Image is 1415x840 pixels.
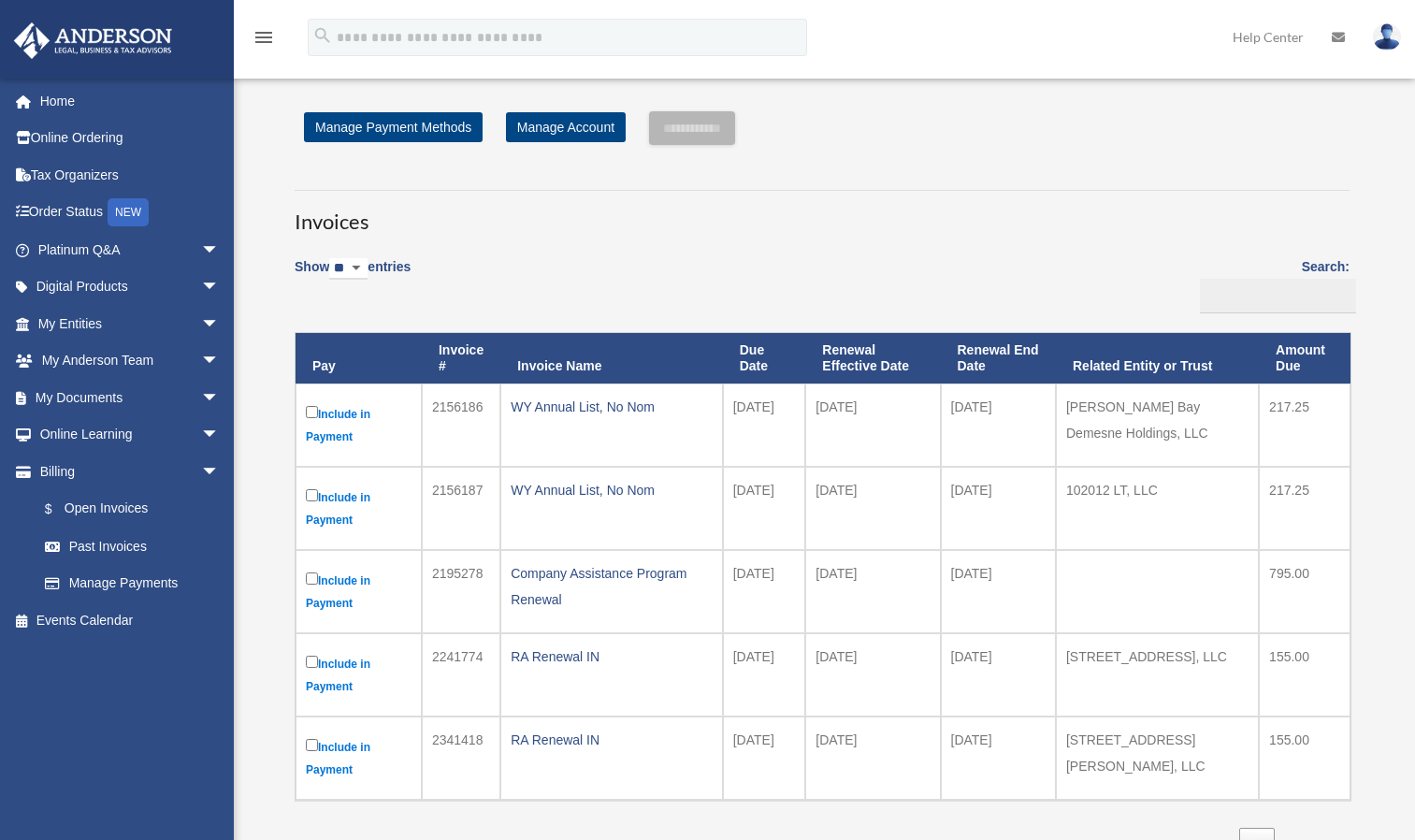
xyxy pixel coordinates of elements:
[306,572,318,585] input: Include in Payment
[1259,467,1350,550] td: 217.25
[306,485,412,531] label: Include in Payment
[805,633,940,717] td: [DATE]
[805,550,940,633] td: [DATE]
[13,453,238,490] a: Billingarrow_drop_down
[941,384,1056,467] td: [DATE]
[805,467,940,550] td: [DATE]
[201,416,238,455] span: arrow_drop_down
[723,384,806,467] td: [DATE]
[306,402,412,448] label: Include in Payment
[13,156,248,194] a: Tax Organizers
[941,633,1056,717] td: [DATE]
[13,601,248,639] a: Events Calendar
[941,717,1056,800] td: [DATE]
[306,656,318,668] input: Include in Payment
[805,384,940,467] td: [DATE]
[1056,633,1259,717] td: [STREET_ADDRESS], LLC
[108,198,149,226] div: NEW
[306,652,412,698] label: Include in Payment
[723,467,806,550] td: [DATE]
[329,258,368,280] select: Showentries
[511,727,713,753] div: RA Renewal IN
[1056,467,1259,550] td: 102012 LT, LLC
[26,528,238,565] a: Past Invoices
[422,384,500,467] td: 2156186
[13,379,248,416] a: My Documentsarrow_drop_down
[201,453,238,491] span: arrow_drop_down
[422,467,500,550] td: 2156187
[13,342,248,380] a: My Anderson Teamarrow_drop_down
[723,333,806,384] th: Due Date: activate to sort column ascending
[13,231,248,268] a: Platinum Q&Aarrow_drop_down
[201,342,238,381] span: arrow_drop_down
[511,477,713,503] div: WY Annual List, No Nom
[201,268,238,307] span: arrow_drop_down
[306,489,318,501] input: Include in Payment
[13,268,248,306] a: Digital Productsarrow_drop_down
[312,25,333,46] i: search
[304,112,483,142] a: Manage Payment Methods
[805,717,940,800] td: [DATE]
[1193,255,1350,313] label: Search:
[511,644,713,670] div: RA Renewal IN
[26,490,229,529] a: $Open Invoices
[422,717,500,800] td: 2341418
[201,231,238,269] span: arrow_drop_down
[295,190,1350,237] h3: Invoices
[306,406,318,418] input: Include in Payment
[723,717,806,800] td: [DATE]
[306,739,318,751] input: Include in Payment
[8,22,178,59] img: Anderson Advisors Platinum Portal
[1259,550,1350,633] td: 795.00
[422,550,500,633] td: 2195278
[723,550,806,633] td: [DATE]
[1056,384,1259,467] td: [PERSON_NAME] Bay Demesne Holdings, LLC
[941,550,1056,633] td: [DATE]
[723,633,806,717] td: [DATE]
[1259,384,1350,467] td: 217.25
[511,560,713,613] div: Company Assistance Program Renewal
[1056,717,1259,800] td: [STREET_ADDRESS][PERSON_NAME], LLC
[1373,23,1401,51] img: User Pic
[941,467,1056,550] td: [DATE]
[253,33,275,49] a: menu
[1259,333,1350,384] th: Amount Due: activate to sort column ascending
[805,333,940,384] th: Renewal Effective Date: activate to sort column ascending
[201,305,238,343] span: arrow_drop_down
[26,565,238,602] a: Manage Payments
[1056,333,1259,384] th: Related Entity or Trust: activate to sort column ascending
[306,569,412,615] label: Include in Payment
[13,416,248,454] a: Online Learningarrow_drop_down
[253,26,275,49] i: menu
[13,194,248,232] a: Order StatusNEW
[422,633,500,717] td: 2241774
[13,82,248,120] a: Home
[506,112,626,142] a: Manage Account
[1259,633,1350,717] td: 155.00
[1200,279,1356,314] input: Search:
[500,333,723,384] th: Invoice Name: activate to sort column ascending
[306,735,412,781] label: Include in Payment
[296,333,422,384] th: Pay: activate to sort column descending
[201,379,238,417] span: arrow_drop_down
[422,333,500,384] th: Invoice #: activate to sort column ascending
[1259,717,1350,800] td: 155.00
[941,333,1056,384] th: Renewal End Date: activate to sort column ascending
[295,255,411,298] label: Show entries
[511,394,713,420] div: WY Annual List, No Nom
[13,120,248,157] a: Online Ordering
[13,305,248,342] a: My Entitiesarrow_drop_down
[55,498,65,521] span: $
